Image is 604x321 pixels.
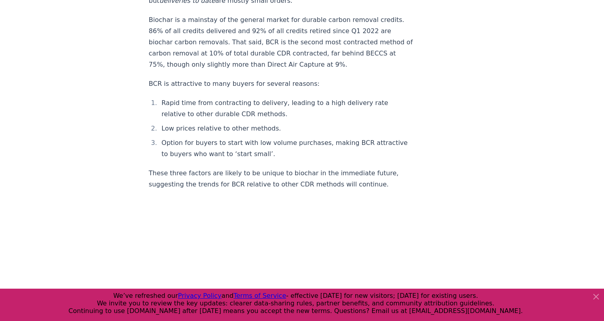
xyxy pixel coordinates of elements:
p: Biochar is a mainstay of the general market for durable carbon removal credits. 86% of all credit... [149,14,413,70]
li: Rapid time from contracting to delivery, leading to a high delivery rate relative to other durabl... [159,97,413,120]
li: Option for buyers to start with low volume purchases, making BCR attractive to buyers who want to... [159,137,413,160]
li: Low prices relative to other methods. [159,123,413,134]
p: BCR is attractive to many buyers for several reasons: [149,78,413,89]
p: These three factors are likely to be unique to biochar in the immediate future, suggesting the tr... [149,168,413,190]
